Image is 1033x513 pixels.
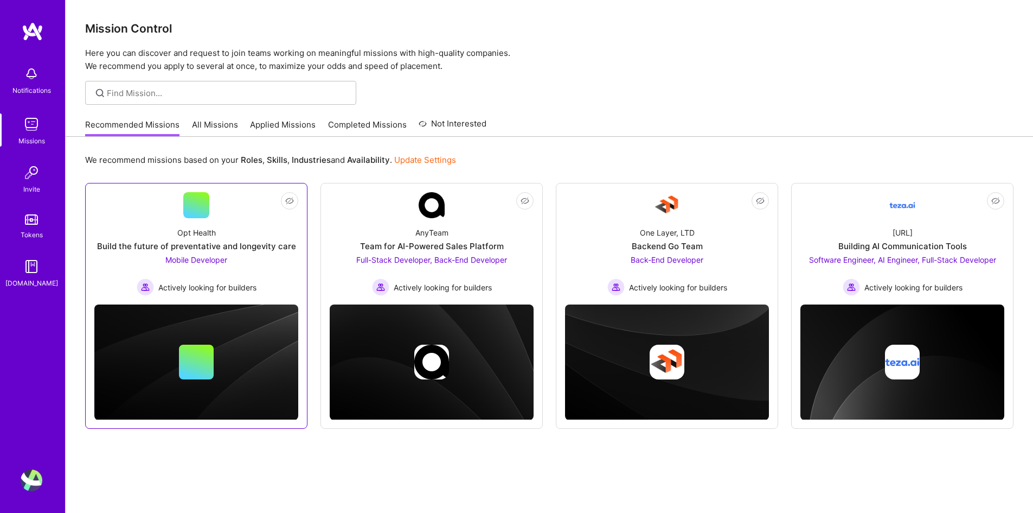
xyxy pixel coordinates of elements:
[356,255,507,264] span: Full-Stack Developer, Back-End Developer
[21,63,42,85] img: bell
[85,154,456,166] p: We recommend missions based on your , , and .
[158,282,256,293] span: Actively looking for builders
[565,305,769,420] img: cover
[330,305,534,420] img: cover
[347,155,390,165] b: Availability
[94,87,106,99] i: icon SearchGrey
[192,119,238,137] a: All Missions
[241,155,262,165] b: Roles
[137,278,154,296] img: Actively looking for builders
[756,197,765,205] i: icon EyeClosed
[250,119,316,137] a: Applied Missions
[809,255,996,264] span: Software Engineer, AI Engineer, Full-Stack Developer
[650,345,684,379] img: Company logo
[394,282,492,293] span: Actively looking for builders
[5,277,58,289] div: [DOMAIN_NAME]
[18,135,45,147] div: Missions
[85,22,1013,35] h3: Mission Control
[372,278,389,296] img: Actively looking for builders
[991,197,1000,205] i: icon EyeClosed
[885,345,920,379] img: Company logo
[654,192,680,218] img: Company Logo
[21,470,42,491] img: User Avatar
[838,240,967,252] div: Building AI Communication Tools
[21,162,42,183] img: Invite
[85,119,179,137] a: Recommended Missions
[889,192,915,218] img: Company Logo
[328,119,407,137] a: Completed Missions
[21,113,42,135] img: teamwork
[85,47,1013,73] p: Here you can discover and request to join teams working on meaningful missions with high-quality ...
[419,192,445,218] img: Company Logo
[21,229,43,240] div: Tokens
[292,155,331,165] b: Industries
[843,278,860,296] img: Actively looking for builders
[521,197,529,205] i: icon EyeClosed
[25,214,38,225] img: tokens
[360,240,504,252] div: Team for AI-Powered Sales Platform
[165,255,227,264] span: Mobile Developer
[285,197,294,205] i: icon EyeClosed
[415,227,448,238] div: AnyTeam
[22,22,43,41] img: logo
[414,345,449,379] img: Company logo
[23,183,40,195] div: Invite
[107,87,348,99] input: Find Mission...
[12,85,51,96] div: Notifications
[800,305,1004,420] img: cover
[629,282,727,293] span: Actively looking for builders
[893,227,913,238] div: [URL]
[94,305,298,420] img: cover
[864,282,963,293] span: Actively looking for builders
[632,240,703,252] div: Backend Go Team
[21,256,42,277] img: guide book
[177,227,216,238] div: Opt Health
[640,227,695,238] div: One Layer, LTD
[607,278,625,296] img: Actively looking for builders
[419,117,486,137] a: Not Interested
[394,155,456,165] a: Update Settings
[631,255,703,264] span: Back-End Developer
[97,240,296,252] div: Build the future of preventative and longevity care
[267,155,287,165] b: Skills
